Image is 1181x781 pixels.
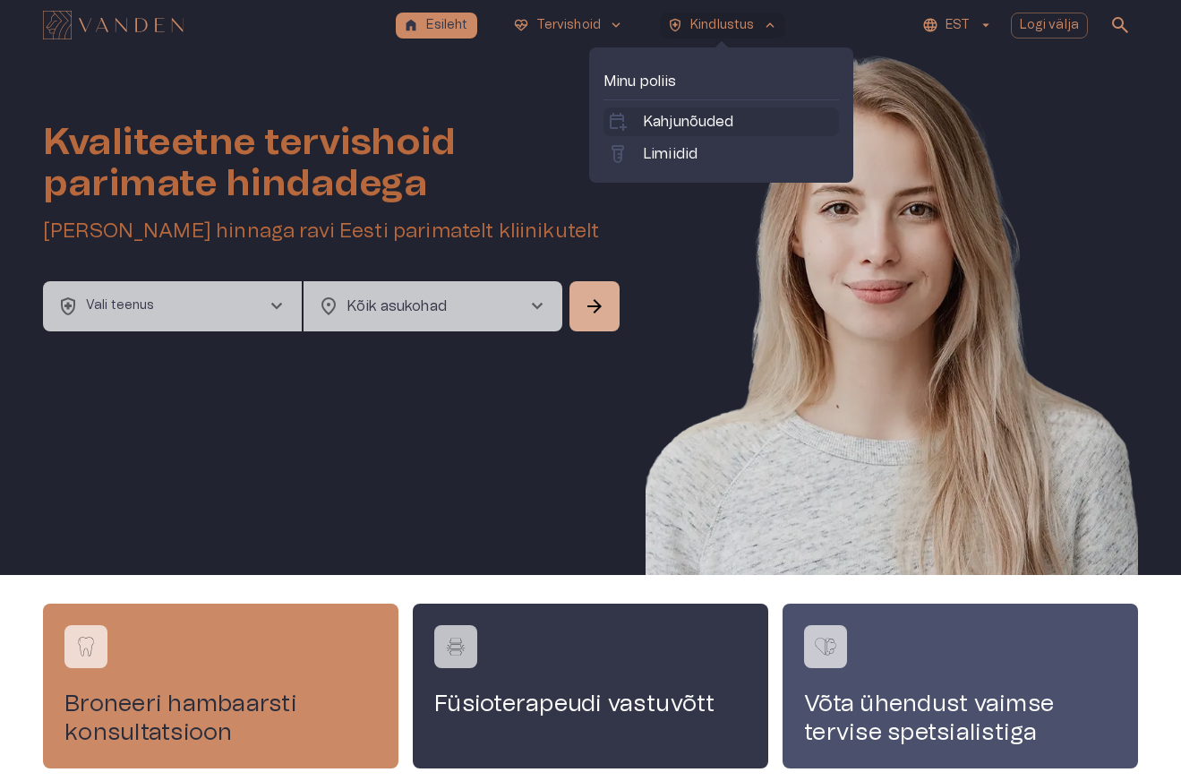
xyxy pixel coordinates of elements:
span: keyboard_arrow_up [762,17,778,33]
h4: Broneeri hambaarsti konsultatsioon [64,690,377,747]
p: Kõik asukohad [347,296,498,317]
h4: Füsioterapeudi vastuvõtt [434,690,747,718]
span: health_and_safety [667,17,683,33]
button: health_and_safetyKindlustuskeyboard_arrow_up [660,13,785,39]
span: location_on [318,296,339,317]
button: Logi välja [1011,13,1089,39]
span: health_and_safety [57,296,79,317]
a: Navigate to service booking [43,604,398,768]
p: Vali teenus [86,296,155,315]
button: homeEsileht [396,13,476,39]
span: keyboard_arrow_down [608,17,624,33]
h4: Võta ühendust vaimse tervise spetsialistiga [804,690,1117,747]
img: Vanden logo [43,11,184,39]
a: Navigate to homepage [43,13,389,38]
a: Navigate to service booking [783,604,1138,768]
span: calendar_add_on [607,111,629,133]
button: ecg_heartTervishoidkeyboard_arrow_down [506,13,632,39]
p: EST [946,16,970,35]
h5: [PERSON_NAME] hinnaga ravi Eesti parimatelt kliinikutelt [43,219,623,245]
p: Esileht [426,16,467,35]
a: Navigate to service booking [413,604,768,768]
p: Limiidid [643,143,697,165]
span: ecg_heart [513,17,529,33]
span: arrow_forward [584,296,605,317]
p: Tervishoid [536,16,602,35]
p: Kindlustus [690,16,755,35]
button: health_and_safetyVali teenuschevron_right [43,281,302,331]
button: open search modal [1102,7,1138,43]
img: Broneeri hambaarsti konsultatsioon logo [73,633,99,660]
span: search [1109,14,1131,36]
a: calendar_add_onKahjunõuded [607,111,835,133]
a: labsLimiidid [607,143,835,165]
button: EST [920,13,996,39]
img: Woman smiling [646,50,1138,629]
span: home [403,17,419,33]
img: Võta ühendust vaimse tervise spetsialistiga logo [812,633,839,660]
span: chevron_right [266,296,287,317]
span: labs [607,143,629,165]
span: chevron_right [526,296,548,317]
p: Kahjunõuded [643,111,734,133]
button: Search [569,281,620,331]
p: Logi välja [1020,16,1080,35]
p: Minu poliis [603,71,839,92]
h1: Kvaliteetne tervishoid parimate hindadega [43,122,623,204]
img: Füsioterapeudi vastuvõtt logo [442,633,469,660]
